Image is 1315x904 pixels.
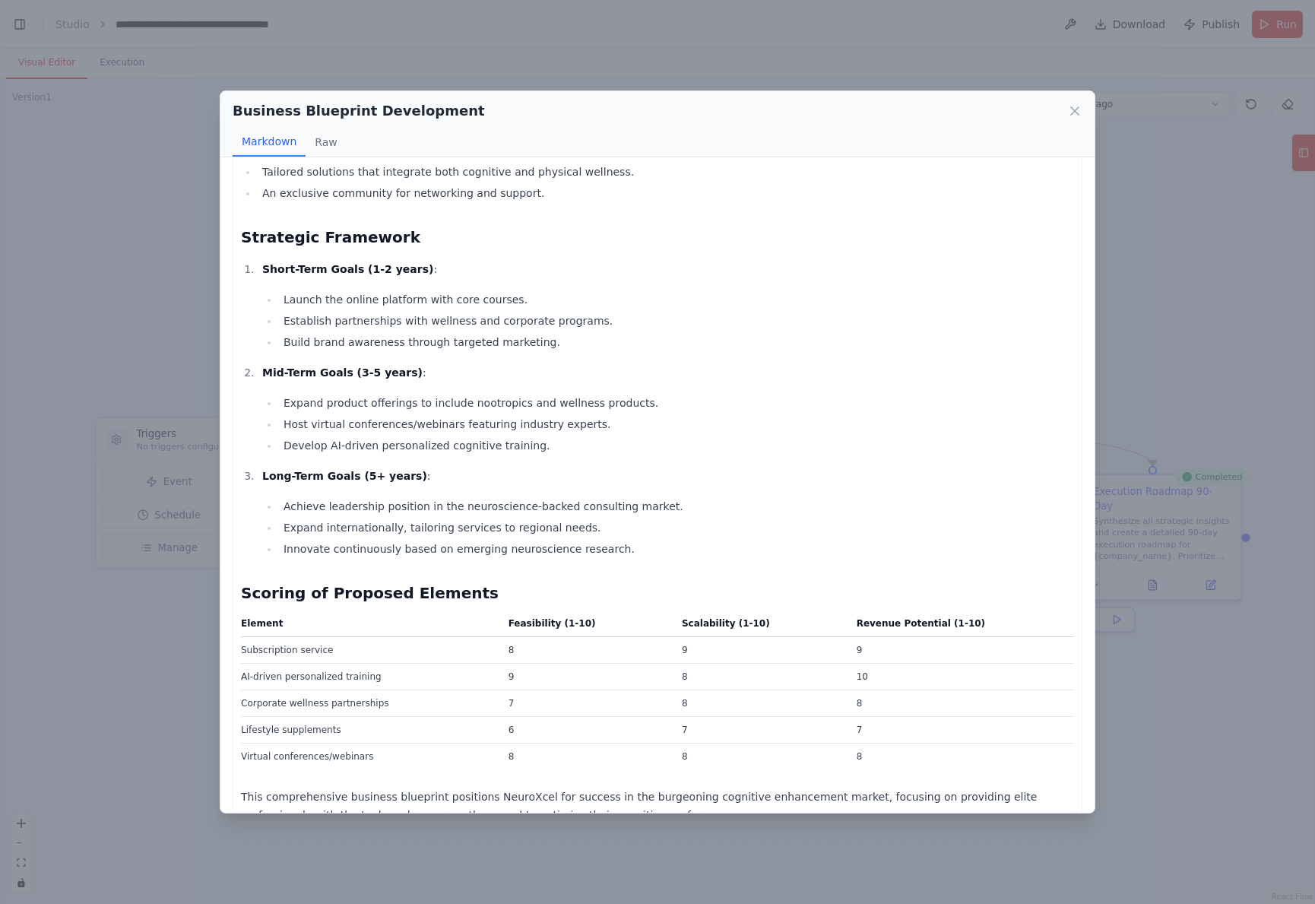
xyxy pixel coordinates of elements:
[262,467,1074,485] p: :
[848,690,1074,716] td: 8
[279,312,1074,330] li: Establish partnerships with wellness and corporate programs.
[848,616,1074,637] th: Revenue Potential (1-10)
[499,616,673,637] th: Feasibility (1-10)
[279,415,1074,433] li: Host virtual conferences/webinars featuring industry experts.
[258,163,1074,181] li: Tailored solutions that integrate both cognitive and physical wellness.
[279,436,1074,455] li: Develop AI-driven personalized cognitive training.
[848,743,1074,769] td: 8
[241,690,499,716] td: Corporate wellness partnerships
[848,636,1074,663] td: 9
[241,636,499,663] td: Subscription service
[848,716,1074,743] td: 7
[306,128,346,157] button: Raw
[499,636,673,663] td: 8
[241,743,499,769] td: Virtual conferences/webinars
[262,366,423,379] strong: Mid-Term Goals (3-5 years)
[241,716,499,743] td: Lifestyle supplements
[241,227,1074,248] h2: Strategic Framework
[499,690,673,716] td: 7
[279,290,1074,309] li: Launch the online platform with core courses.
[279,540,1074,558] li: Innovate continuously based on emerging neuroscience research.
[279,519,1074,537] li: Expand internationally, tailoring services to regional needs.
[262,363,1074,382] p: :
[673,743,848,769] td: 8
[673,690,848,716] td: 8
[673,636,848,663] td: 9
[233,128,306,157] button: Markdown
[258,184,1074,202] li: An exclusive community for networking and support.
[262,470,427,482] strong: Long-Term Goals (5+ years)
[673,616,848,637] th: Scalability (1-10)
[499,663,673,690] td: 9
[279,333,1074,351] li: Build brand awareness through targeted marketing.
[262,263,433,275] strong: Short-Term Goals (1-2 years)
[241,788,1074,824] p: This comprehensive business blueprint positions NeuroXcel for success in the burgeoning cognitive...
[241,616,499,637] th: Element
[241,582,1074,604] h2: Scoring of Proposed Elements
[848,663,1074,690] td: 10
[262,260,1074,278] p: :
[673,716,848,743] td: 7
[241,663,499,690] td: AI-driven personalized training
[499,716,673,743] td: 6
[279,394,1074,412] li: Expand product offerings to include nootropics and wellness products.
[499,743,673,769] td: 8
[279,497,1074,515] li: Achieve leadership position in the neuroscience-backed consulting market.
[233,100,485,122] h2: Business Blueprint Development
[673,663,848,690] td: 8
